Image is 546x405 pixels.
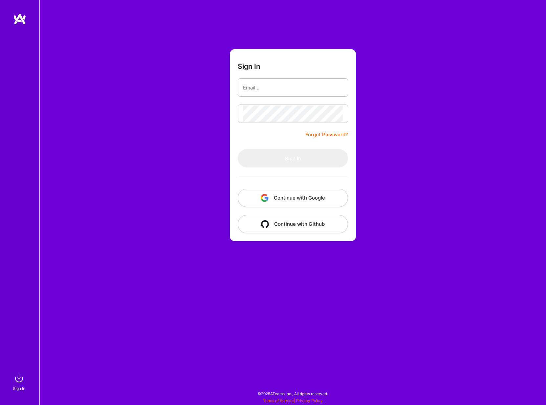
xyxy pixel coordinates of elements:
[243,79,343,96] input: Email...
[261,220,269,228] img: icon
[296,398,323,403] a: Privacy Policy
[238,149,348,167] button: Sign In
[12,372,26,385] img: sign in
[39,385,546,402] div: © 2025 ATeams Inc., All rights reserved.
[238,62,260,70] h3: Sign In
[238,189,348,207] button: Continue with Google
[263,398,323,403] span: |
[13,13,26,25] img: logo
[238,215,348,233] button: Continue with Github
[263,398,294,403] a: Terms of Service
[14,372,26,392] a: sign inSign In
[305,131,348,139] a: Forgot Password?
[13,385,25,392] div: Sign In
[261,194,269,202] img: icon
